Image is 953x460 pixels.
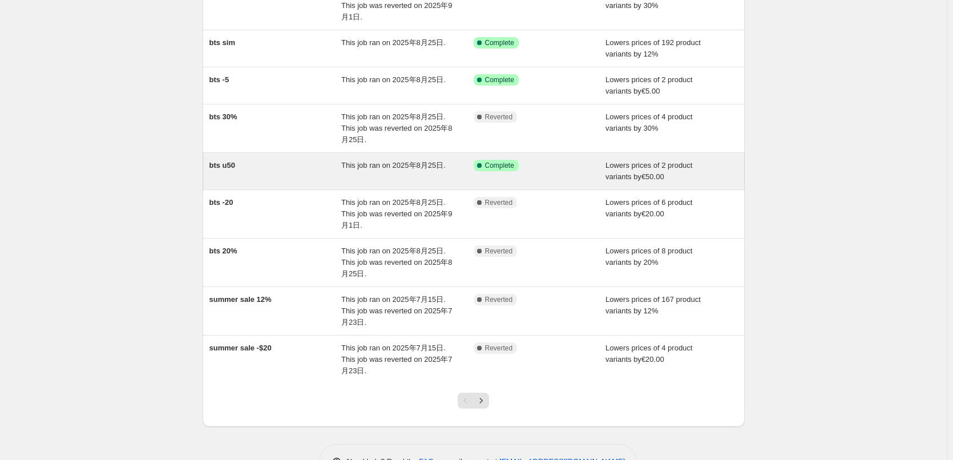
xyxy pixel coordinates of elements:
[209,112,237,121] span: bts 30%
[473,393,489,409] button: Next
[605,295,701,315] span: Lowers prices of 167 product variants by 12%
[485,295,513,304] span: Reverted
[605,344,692,364] span: Lowers prices of 4 product variants by
[341,38,446,47] span: This job ran on 2025年8月25日.
[341,161,446,170] span: This job ran on 2025年8月25日.
[209,344,272,352] span: summer sale -$20
[341,247,452,278] span: This job ran on 2025年8月25日. This job was reverted on 2025年8月25日.
[209,38,236,47] span: bts sim
[605,112,692,132] span: Lowers prices of 4 product variants by 30%
[605,247,692,267] span: Lowers prices of 8 product variants by 20%
[605,198,692,218] span: Lowers prices of 6 product variants by
[209,247,237,255] span: bts 20%
[485,112,513,122] span: Reverted
[485,344,513,353] span: Reverted
[485,38,514,47] span: Complete
[485,161,514,170] span: Complete
[605,75,692,95] span: Lowers prices of 2 product variants by
[341,344,452,375] span: This job ran on 2025年7月15日. This job was reverted on 2025年7月23日.
[209,295,272,304] span: summer sale 12%
[641,355,664,364] span: €20.00
[485,198,513,207] span: Reverted
[641,87,660,95] span: €5.00
[605,161,692,181] span: Lowers prices of 2 product variants by
[485,247,513,256] span: Reverted
[209,161,236,170] span: bts u50
[605,38,701,58] span: Lowers prices of 192 product variants by 12%
[485,75,514,84] span: Complete
[341,198,452,229] span: This job ran on 2025年8月25日. This job was reverted on 2025年9月1日.
[341,295,452,326] span: This job ran on 2025年7月15日. This job was reverted on 2025年7月23日.
[341,75,446,84] span: This job ran on 2025年8月25日.
[209,198,233,207] span: bts -20
[641,209,664,218] span: €20.00
[458,393,489,409] nav: Pagination
[641,172,664,181] span: €50.00
[341,112,452,144] span: This job ran on 2025年8月25日. This job was reverted on 2025年8月25日.
[209,75,229,84] span: bts -5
